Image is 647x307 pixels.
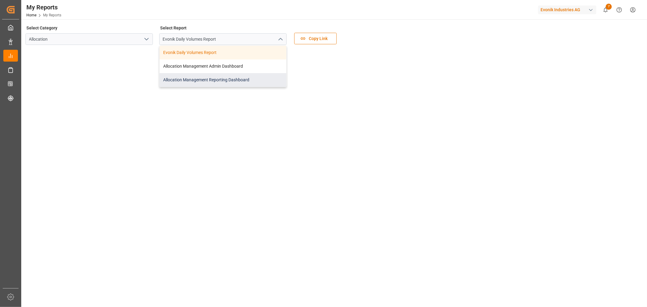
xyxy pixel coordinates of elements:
[599,3,612,17] button: show 7 new notifications
[612,3,626,17] button: Help Center
[294,33,337,44] button: Copy Link
[159,33,287,45] input: Type to search/select
[142,35,151,44] button: open menu
[159,24,188,32] label: Select Report
[25,24,59,32] label: Select Category
[160,59,286,73] div: Allocation Management Admin Dashboard
[26,13,36,17] a: Home
[26,3,61,12] div: My Reports
[538,5,596,14] div: Evonik Industries AG
[25,33,153,45] input: Type to search/select
[275,35,285,44] button: close menu
[160,46,286,59] div: Evonik Daily Volumes Report
[160,73,286,87] div: Allocation Management Reporting Dashboard
[306,35,331,42] span: Copy Link
[606,4,612,10] span: 7
[538,4,599,15] button: Evonik Industries AG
